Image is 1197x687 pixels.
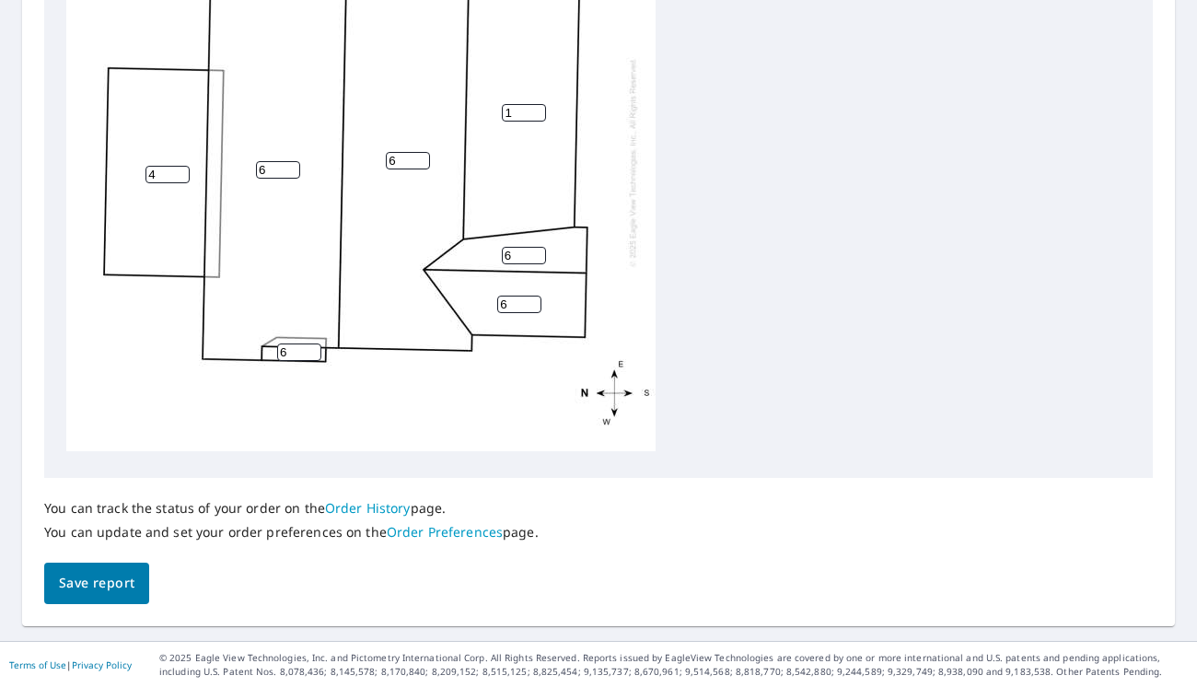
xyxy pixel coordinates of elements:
p: © 2025 Eagle View Technologies, Inc. and Pictometry International Corp. All Rights Reserved. Repo... [159,651,1188,679]
a: Privacy Policy [72,658,132,671]
span: Save report [59,572,134,595]
a: Order History [325,499,411,517]
button: Save report [44,563,149,604]
a: Order Preferences [387,523,503,541]
a: Terms of Use [9,658,66,671]
p: | [9,659,132,670]
p: You can update and set your order preferences on the page. [44,524,539,541]
p: You can track the status of your order on the page. [44,500,539,517]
